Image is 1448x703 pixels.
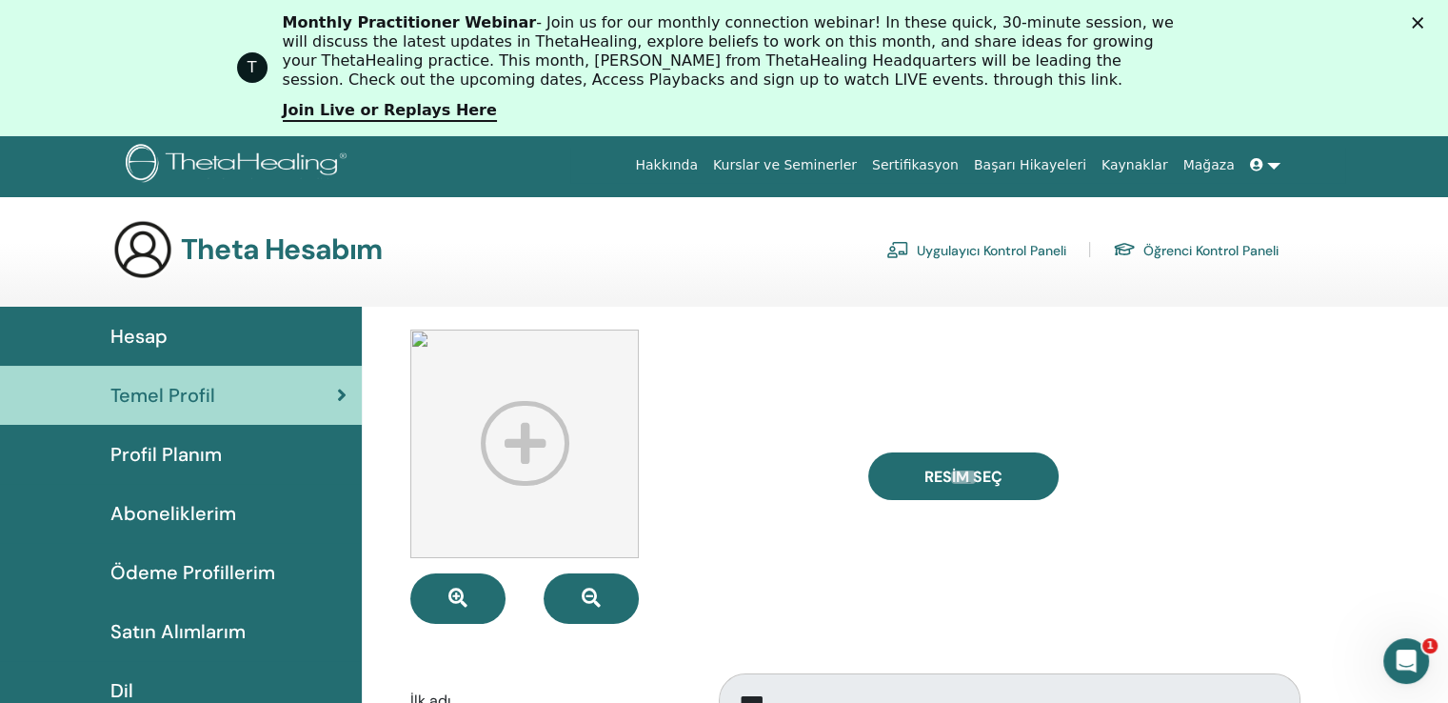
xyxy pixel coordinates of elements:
font: Kaynaklar [1101,157,1168,172]
iframe: Intercom canlı sohbet [1383,638,1429,684]
font: Theta Hesabım [181,231,383,268]
a: Hakkında [627,148,705,183]
a: Join Live or Replays Here [283,101,497,122]
div: - Join us for our monthly connection webinar! In these quick, 30-minute session, we will discuss ... [283,13,1181,90]
font: Satın Alımlarım [110,619,246,644]
font: Hakkında [635,157,698,172]
a: Sertifikasyon [864,148,966,183]
b: Monthly Practitioner Webinar [283,13,537,31]
font: Öğrenci Kontrol Paneli [1143,241,1279,258]
font: Mağaza [1182,157,1234,172]
a: Uygulayıcı Kontrol Paneli [886,234,1066,265]
div: Close [1412,17,1431,29]
a: Mağaza [1175,148,1241,183]
a: Öğrenci Kontrol Paneli [1113,234,1279,265]
a: Başarı Hikayeleri [966,148,1094,183]
img: chalkboard-teacher.svg [886,241,909,258]
font: Aboneliklerim [110,501,236,526]
img: generic-user-icon.jpg [112,219,173,280]
img: profile [410,330,639,558]
font: Hesap [110,324,168,349]
font: Sertifikasyon [872,157,959,172]
img: graduation-cap.svg [1113,241,1136,257]
font: Temel Profil [110,383,215,408]
a: Kurslar ve Seminerler [705,148,864,183]
font: Ödeme Profillerim [110,560,275,585]
div: Profile image for ThetaHealing [237,52,268,83]
font: Başarı Hikayeleri [974,157,1086,172]
font: Kurslar ve Seminerler [713,157,857,172]
img: logo.png [126,144,353,187]
font: Uygulayıcı Kontrol Paneli [917,241,1066,258]
font: 1 [1426,639,1434,652]
font: Dil [110,678,133,703]
a: Kaynaklar [1094,148,1176,183]
font: Resim Seç [924,467,1002,487]
input: Resim Seç [951,471,976,484]
font: Profil Planım [110,442,222,467]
